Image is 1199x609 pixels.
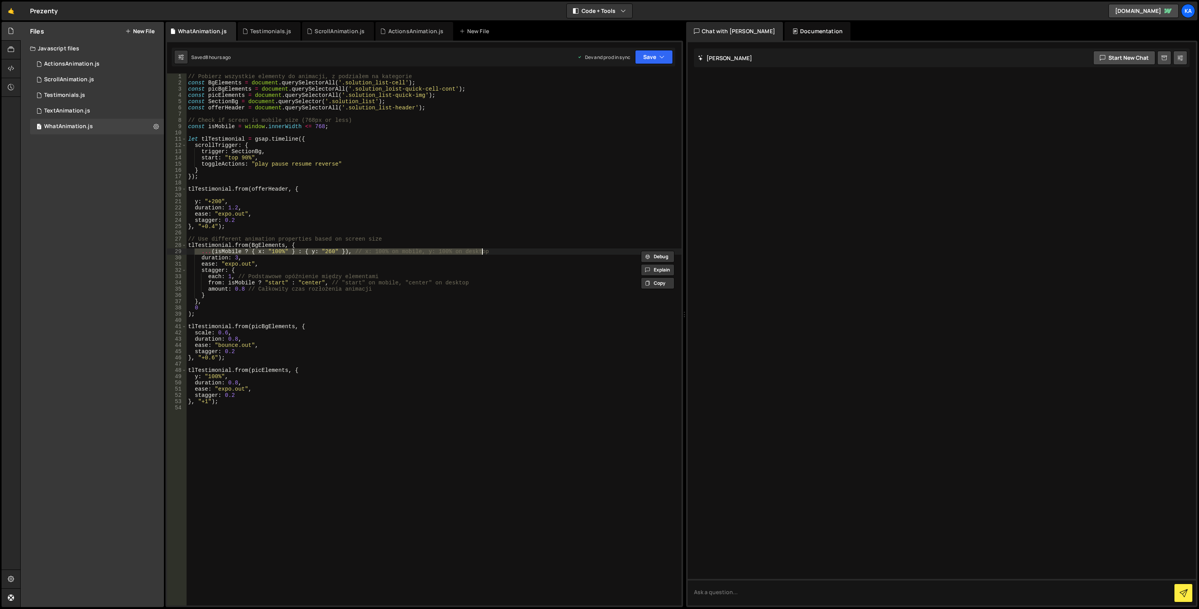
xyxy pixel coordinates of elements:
div: 39 [167,311,187,317]
div: 48 [167,367,187,373]
div: 14 [167,155,187,161]
div: 31 [167,261,187,267]
div: 20 [167,192,187,198]
div: 26 [167,230,187,236]
div: WhatAnimation.js [44,123,93,130]
div: 16268/43877.js [30,56,164,72]
div: 30 [167,255,187,261]
button: Code + Tools [567,4,632,18]
a: 🤙 [2,2,21,20]
div: 46 [167,355,187,361]
div: WhatAnimation.js [178,27,227,35]
div: 44 [167,342,187,348]
div: 28 [167,242,187,248]
div: Saved [191,54,231,61]
div: 41 [167,323,187,330]
div: 5 [167,98,187,105]
div: 18 [167,180,187,186]
div: Prezenty [30,6,58,16]
div: Chat with [PERSON_NAME] [686,22,783,41]
div: 36 [167,292,187,298]
div: 10 [167,130,187,136]
div: 12 [167,142,187,148]
div: Documentation [785,22,850,41]
div: 51 [167,386,187,392]
div: 6 [167,105,187,111]
div: 22 [167,205,187,211]
div: 9 [167,123,187,130]
div: New File [459,27,492,35]
div: 49 [167,373,187,380]
div: 16268/43879.js [30,103,164,119]
div: 29 [167,248,187,255]
div: 35 [167,286,187,292]
button: Debug [641,251,674,263]
div: 16268/43876.js [30,88,164,103]
div: 8 [167,117,187,123]
button: New File [125,28,155,34]
div: 40 [167,317,187,323]
button: Start new chat [1093,51,1155,65]
button: Explain [641,264,674,276]
div: 25 [167,223,187,230]
div: 16268/43880.js [30,119,164,134]
div: 16268/43878.js [30,72,164,88]
div: 2 [167,80,187,86]
div: 47 [167,361,187,367]
div: 24 [167,217,187,223]
div: Javascript files [21,41,164,56]
div: 42 [167,330,187,336]
button: Save [635,50,673,64]
div: 23 [167,211,187,217]
a: [DOMAIN_NAME] [1108,4,1179,18]
div: 32 [167,267,187,273]
div: ScrollAnimation.js [44,76,94,83]
div: 15 [167,161,187,167]
div: ActionsAnimation.js [44,61,100,68]
div: 1 [167,73,187,80]
div: 50 [167,380,187,386]
div: 4 [167,92,187,98]
div: 7 [167,111,187,117]
div: Testimonials.js [44,92,85,99]
div: 33 [167,273,187,280]
div: 53 [167,398,187,405]
div: 17 [167,173,187,180]
div: 21 [167,198,187,205]
div: 27 [167,236,187,242]
h2: Files [30,27,44,36]
h2: [PERSON_NAME] [698,54,752,62]
div: Dev and prod in sync [577,54,630,61]
div: 16 [167,167,187,173]
div: 13 [167,148,187,155]
a: Ka [1181,4,1195,18]
div: ActionsAnimation.js [388,27,444,35]
div: 45 [167,348,187,355]
div: 54 [167,405,187,411]
div: 38 [167,305,187,311]
div: ScrollAnimation.js [315,27,365,35]
span: 1 [37,124,41,130]
div: 19 [167,186,187,192]
div: 11 [167,136,187,142]
div: 8 hours ago [205,54,231,61]
div: 37 [167,298,187,305]
div: Testimonials.js [250,27,291,35]
div: 52 [167,392,187,398]
div: TextAnimation.js [44,107,90,114]
button: Copy [641,277,674,289]
div: 3 [167,86,187,92]
div: 43 [167,336,187,342]
div: 34 [167,280,187,286]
